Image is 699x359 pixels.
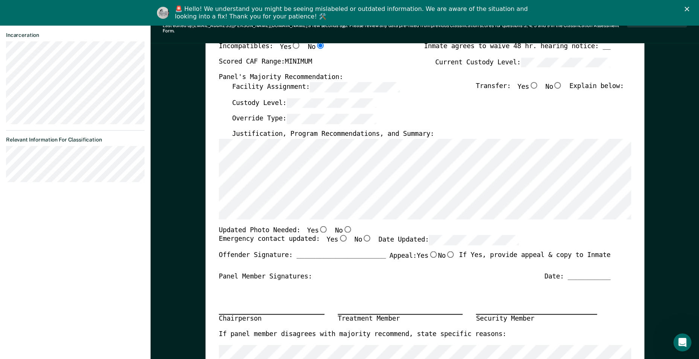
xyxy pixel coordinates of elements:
[291,42,301,49] input: Yes
[429,235,518,245] input: Date Updated:
[417,251,438,260] label: Yes
[219,272,312,281] div: Panel Member Signatures:
[219,226,352,235] div: Updated Photo Needed:
[428,251,438,258] input: Yes
[219,235,519,251] div: Emergency contact updated:
[232,82,399,92] label: Facility Assignment:
[308,42,325,51] label: No
[219,251,611,272] div: Offender Signature: _______________________ If Yes, provide appeal & copy to Inmate
[280,42,301,51] label: Yes
[343,226,352,233] input: No
[545,82,563,92] label: No
[517,82,538,92] label: Yes
[219,73,611,82] div: Panel's Majority Recommendation:
[424,42,610,57] div: Inmate agrees to waive 48 hr. hearing notice: __
[685,7,692,11] div: Close
[476,314,597,324] div: Security Member
[544,272,611,281] div: Date: ___________
[286,114,376,124] input: Override Type:
[326,235,347,245] label: Yes
[354,235,372,245] label: No
[219,314,324,324] div: Chairperson
[315,42,325,49] input: No
[175,5,530,20] div: 🚨 Hello! We understand you might be seeing mislabeled or outdated information. We are aware of th...
[219,42,325,57] div: Incompatibles:
[163,23,627,34] div: Last edited by [EMAIL_ADDRESS][PERSON_NAME][DOMAIN_NAME] . Please review any data pre-filled from...
[232,98,376,108] label: Custody Level:
[521,57,610,67] input: Current Custody Level:
[446,251,455,258] input: No
[310,82,399,92] input: Facility Assignment:
[673,333,691,351] iframe: Intercom live chat
[219,330,506,339] label: If panel member disagrees with majority recommend, state specific reasons:
[338,235,348,242] input: Yes
[438,251,455,260] label: No
[219,57,312,67] label: Scored CAF Range: MINIMUM
[529,82,539,88] input: Yes
[476,82,624,98] div: Transfer: Explain below:
[389,251,455,266] label: Appeal:
[232,130,434,138] label: Justification, Program Recommendations, and Summary:
[307,226,328,235] label: Yes
[335,226,352,235] label: No
[232,114,376,124] label: Override Type:
[6,137,145,143] dt: Relevant Information For Classification
[318,226,328,233] input: Yes
[553,82,563,88] input: No
[338,314,463,324] div: Treatment Member
[286,98,376,108] input: Custody Level:
[6,32,145,38] dt: Incarceration
[362,235,372,242] input: No
[378,235,519,245] label: Date Updated:
[435,57,611,67] label: Current Custody Level:
[308,23,347,28] span: a few seconds ago
[157,7,169,19] img: Profile image for Kim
